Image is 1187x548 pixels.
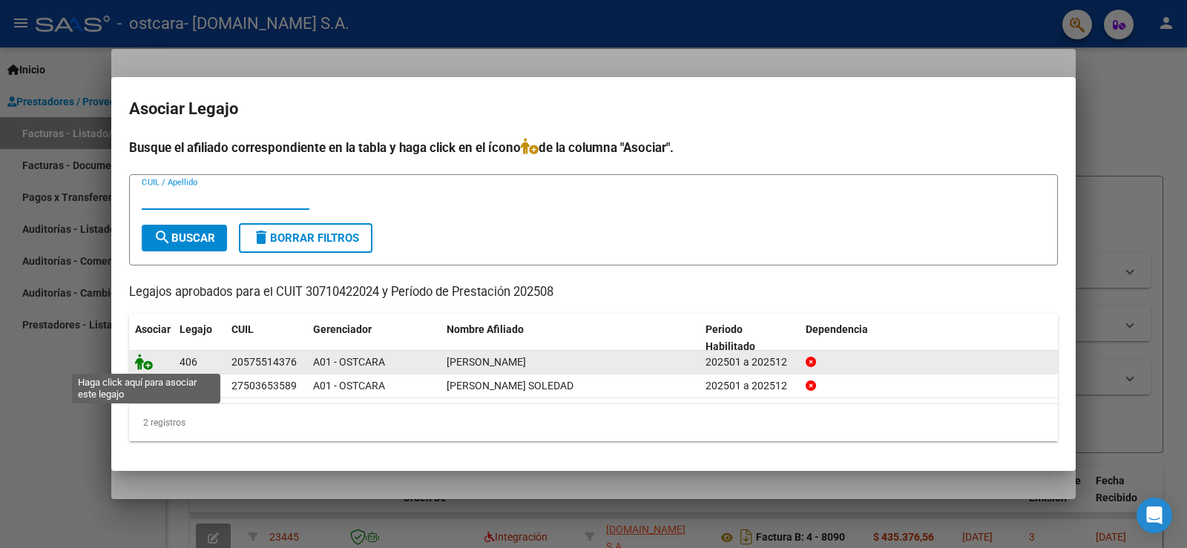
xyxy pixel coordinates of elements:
span: 324 [180,380,197,392]
div: 202501 a 202512 [706,354,794,371]
span: Gerenciador [313,323,372,335]
span: Buscar [154,231,215,245]
h4: Busque el afiliado correspondiente en la tabla y haga click en el ícono de la columna "Asociar". [129,138,1058,157]
span: A01 - OSTCARA [313,380,385,392]
span: Asociar [135,323,171,335]
datatable-header-cell: Asociar [129,314,174,363]
span: 406 [180,356,197,368]
span: BONI BAUTISTA ENRIQUE [447,356,526,368]
button: Borrar Filtros [239,223,372,253]
div: 20575514376 [231,354,297,371]
datatable-header-cell: CUIL [226,314,307,363]
span: Legajo [180,323,212,335]
h2: Asociar Legajo [129,95,1058,123]
div: 202501 a 202512 [706,377,794,395]
span: Dependencia [806,323,868,335]
span: BONI MALENA SOLEDAD [447,380,573,392]
datatable-header-cell: Dependencia [800,314,1059,363]
button: Buscar [142,225,227,251]
span: CUIL [231,323,254,335]
div: 27503653589 [231,377,297,395]
div: Open Intercom Messenger [1137,498,1172,533]
mat-icon: search [154,228,171,246]
span: A01 - OSTCARA [313,356,385,368]
datatable-header-cell: Gerenciador [307,314,441,363]
mat-icon: delete [252,228,270,246]
span: Periodo Habilitado [706,323,755,352]
span: Nombre Afiliado [447,323,524,335]
datatable-header-cell: Legajo [174,314,226,363]
p: Legajos aprobados para el CUIT 30710422024 y Período de Prestación 202508 [129,283,1058,302]
datatable-header-cell: Nombre Afiliado [441,314,700,363]
div: 2 registros [129,404,1058,441]
span: Borrar Filtros [252,231,359,245]
datatable-header-cell: Periodo Habilitado [700,314,800,363]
